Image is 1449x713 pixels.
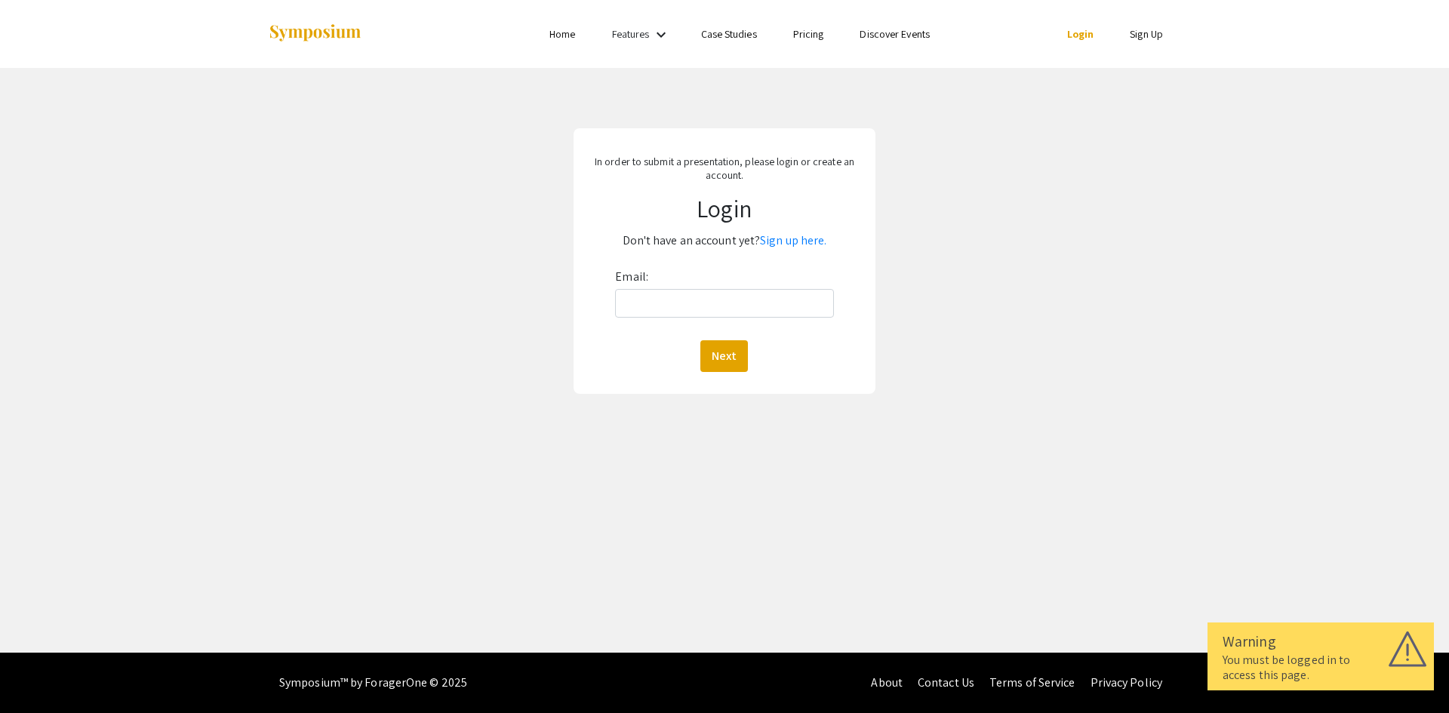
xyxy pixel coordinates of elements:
[588,229,861,253] p: Don't have an account yet?
[860,27,930,41] a: Discover Events
[1091,675,1162,690] a: Privacy Policy
[652,26,670,44] mat-icon: Expand Features list
[1223,653,1419,683] div: You must be logged in to access this page.
[268,23,362,44] img: Symposium by ForagerOne
[279,653,467,713] div: Symposium™ by ForagerOne © 2025
[989,675,1075,690] a: Terms of Service
[1130,27,1163,41] a: Sign Up
[760,232,826,248] a: Sign up here.
[588,155,861,182] p: In order to submit a presentation, please login or create an account.
[918,675,974,690] a: Contact Us
[1067,27,1094,41] a: Login
[549,27,575,41] a: Home
[701,27,757,41] a: Case Studies
[612,27,650,41] a: Features
[1223,630,1419,653] div: Warning
[871,675,903,690] a: About
[588,194,861,223] h1: Login
[793,27,824,41] a: Pricing
[615,265,648,289] label: Email:
[700,340,748,372] button: Next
